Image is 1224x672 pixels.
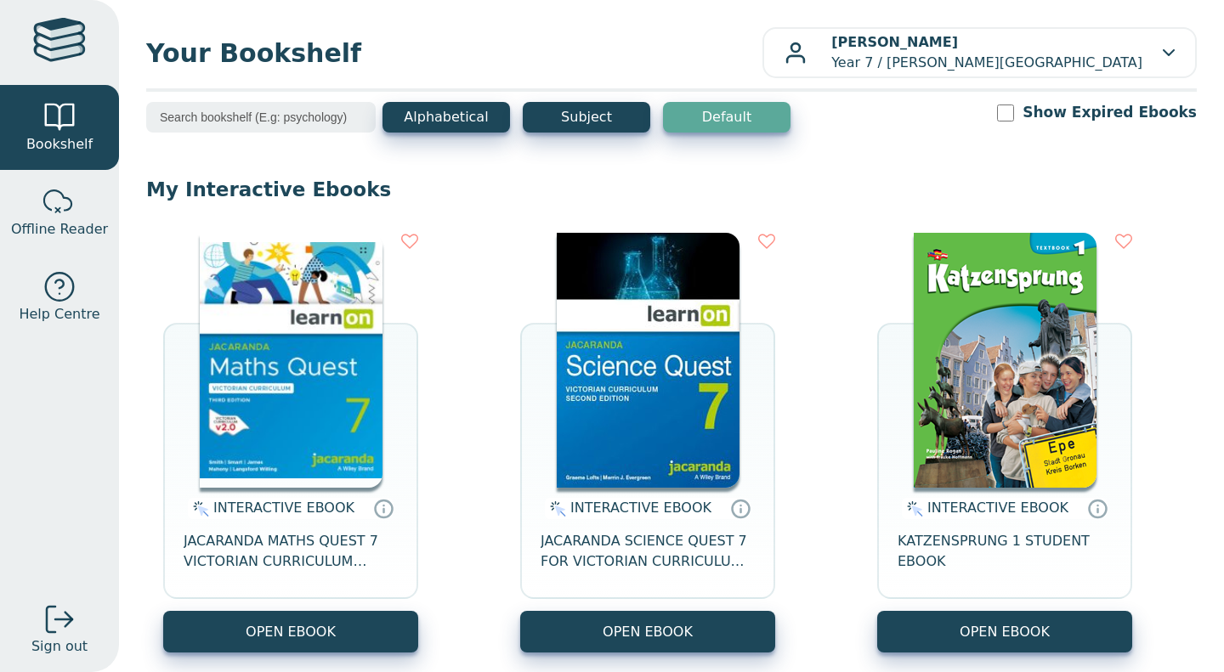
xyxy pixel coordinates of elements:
[163,611,418,652] button: OPEN EBOOK
[914,233,1096,488] img: c7e09e6b-e77c-4761-a484-ea491682e25a.png
[898,531,1112,572] span: KATZENSPRUNG 1 STUDENT EBOOK
[663,102,790,133] button: Default
[545,499,566,519] img: interactive.svg
[11,219,108,240] span: Offline Reader
[382,102,510,133] button: Alphabetical
[26,134,93,155] span: Bookshelf
[831,32,1142,73] p: Year 7 / [PERSON_NAME][GEOGRAPHIC_DATA]
[1023,102,1197,123] label: Show Expired Ebooks
[146,34,762,72] span: Your Bookshelf
[146,102,376,133] input: Search bookshelf (E.g: psychology)
[188,499,209,519] img: interactive.svg
[146,177,1197,202] p: My Interactive Ebooks
[762,27,1197,78] button: [PERSON_NAME]Year 7 / [PERSON_NAME][GEOGRAPHIC_DATA]
[373,498,394,518] a: Interactive eBooks are accessed online via the publisher’s portal. They contain interactive resou...
[927,500,1068,516] span: INTERACTIVE EBOOK
[877,611,1132,652] button: OPEN EBOOK
[520,611,775,652] button: OPEN EBOOK
[557,233,739,488] img: 329c5ec2-5188-ea11-a992-0272d098c78b.jpg
[730,498,751,518] a: Interactive eBooks are accessed online via the publisher’s portal. They contain interactive resou...
[831,34,958,50] b: [PERSON_NAME]
[19,304,99,325] span: Help Centre
[184,531,398,572] span: JACARANDA MATHS QUEST 7 VICTORIAN CURRICULUM LEARNON EBOOK 3E
[200,233,382,488] img: b87b3e28-4171-4aeb-a345-7fa4fe4e6e25.jpg
[213,500,354,516] span: INTERACTIVE EBOOK
[902,499,923,519] img: interactive.svg
[523,102,650,133] button: Subject
[570,500,711,516] span: INTERACTIVE EBOOK
[541,531,755,572] span: JACARANDA SCIENCE QUEST 7 FOR VICTORIAN CURRICULUM LEARNON 2E EBOOK
[1087,498,1108,518] a: Interactive eBooks are accessed online via the publisher’s portal. They contain interactive resou...
[31,636,88,657] span: Sign out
